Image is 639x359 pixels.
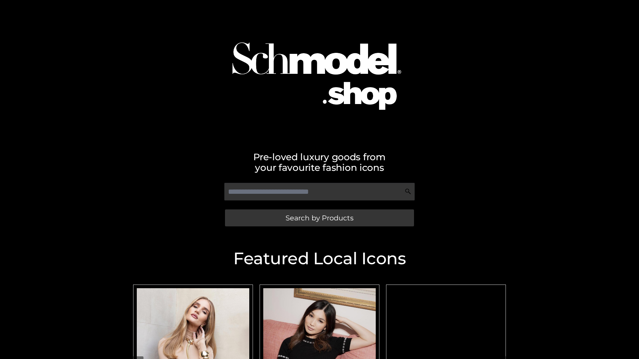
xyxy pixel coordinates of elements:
[130,250,509,267] h2: Featured Local Icons​
[286,214,353,221] span: Search by Products
[405,188,411,195] img: Search Icon
[225,209,414,226] a: Search by Products
[130,152,509,173] h2: Pre-loved luxury goods from your favourite fashion icons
